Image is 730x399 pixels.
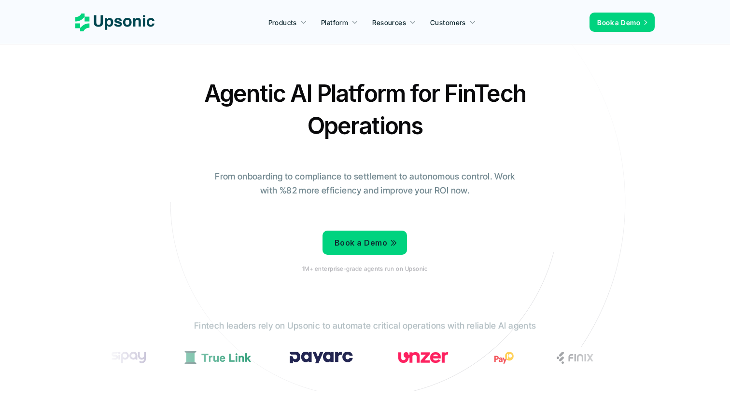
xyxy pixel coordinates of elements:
span: Book a Demo [335,238,387,248]
p: Customers [430,17,466,28]
p: Platform [321,17,348,28]
a: Book a Demo [590,13,655,32]
span: Book a Demo [597,18,640,27]
p: Resources [372,17,406,28]
a: Products [263,14,313,31]
a: Book a Demo [323,231,407,255]
p: Fintech leaders rely on Upsonic to automate critical operations with reliable AI agents [194,319,536,333]
p: Products [268,17,297,28]
p: From onboarding to compliance to settlement to autonomous control. Work with %82 more efficiency ... [208,170,522,198]
h2: Agentic AI Platform for FinTech Operations [196,77,534,142]
p: 1M+ enterprise-grade agents run on Upsonic [302,265,427,272]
